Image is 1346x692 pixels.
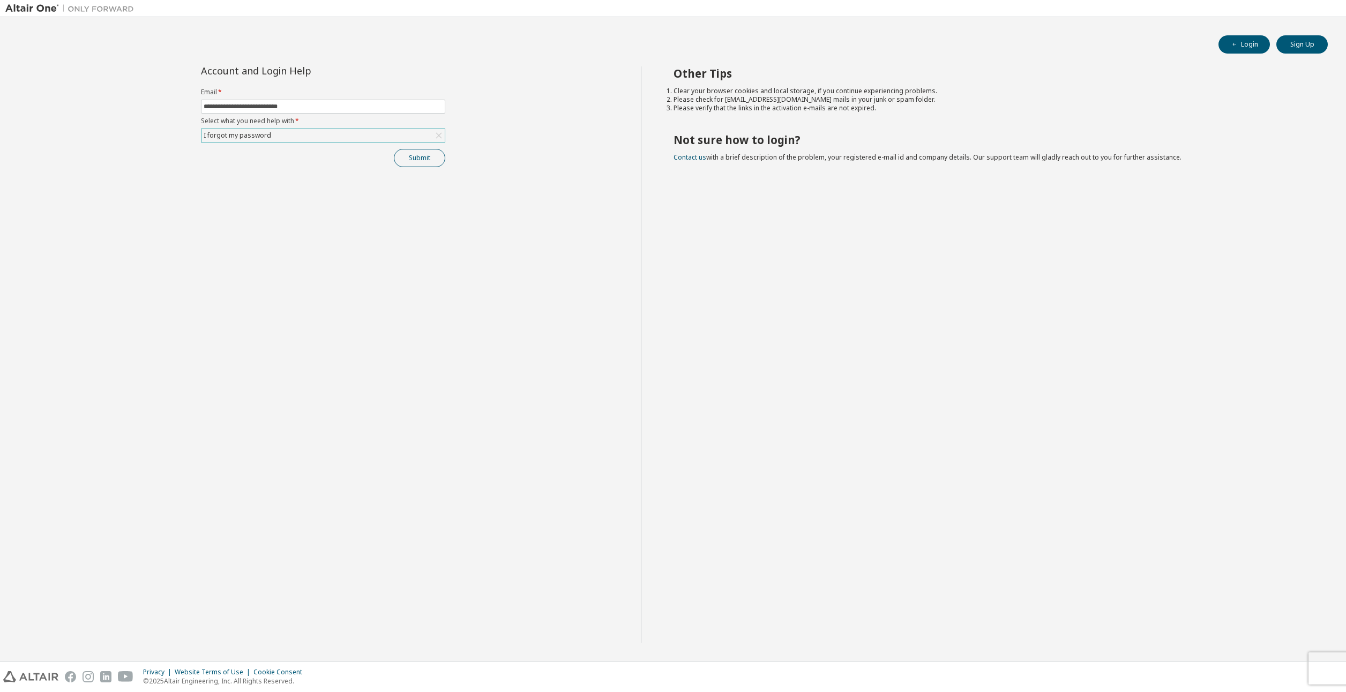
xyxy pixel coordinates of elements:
[83,671,94,682] img: instagram.svg
[5,3,139,14] img: Altair One
[175,668,253,676] div: Website Terms of Use
[118,671,133,682] img: youtube.svg
[674,87,1309,95] li: Clear your browser cookies and local storage, if you continue experiencing problems.
[65,671,76,682] img: facebook.svg
[674,153,706,162] a: Contact us
[3,671,58,682] img: altair_logo.svg
[674,95,1309,104] li: Please check for [EMAIL_ADDRESS][DOMAIN_NAME] mails in your junk or spam folder.
[394,149,445,167] button: Submit
[1218,35,1270,54] button: Login
[201,88,445,96] label: Email
[674,133,1309,147] h2: Not sure how to login?
[143,676,309,686] p: © 2025 Altair Engineering, Inc. All Rights Reserved.
[201,129,445,142] div: I forgot my password
[674,153,1182,162] span: with a brief description of the problem, your registered e-mail id and company details. Our suppo...
[100,671,111,682] img: linkedin.svg
[143,668,175,676] div: Privacy
[674,66,1309,80] h2: Other Tips
[201,117,445,125] label: Select what you need help with
[201,66,397,75] div: Account and Login Help
[253,668,309,676] div: Cookie Consent
[1276,35,1328,54] button: Sign Up
[202,130,273,141] div: I forgot my password
[674,104,1309,112] li: Please verify that the links in the activation e-mails are not expired.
